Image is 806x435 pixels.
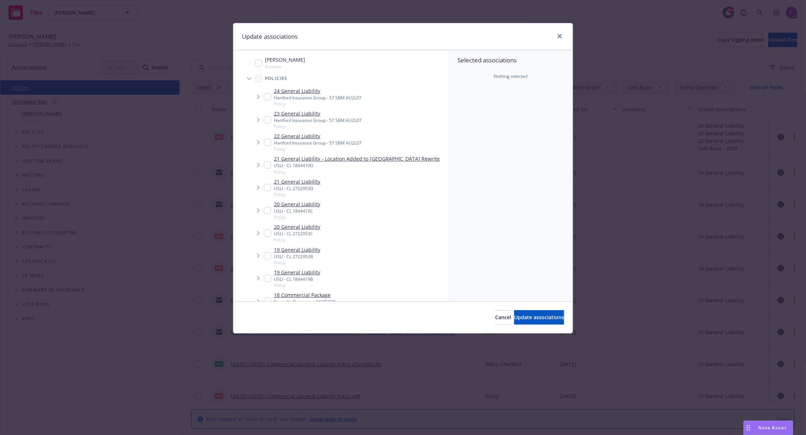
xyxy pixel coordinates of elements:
span: Nova Assist [759,425,787,431]
span: Policy [274,282,320,288]
a: 23 General Liability [274,110,362,117]
span: Policy [274,192,320,198]
a: 21 General Liability [274,178,320,185]
span: Policy [274,260,320,266]
a: 21 General Liability - Location Added to [GEOGRAPHIC_DATA] Rewrite [274,155,440,162]
span: Nothing selected [494,73,528,80]
a: 19 General Liability [274,246,320,254]
div: USLI - CL 1844419D [274,162,440,169]
span: Policy [274,214,320,220]
a: 18 Commercial Package [274,291,335,299]
span: Selected associations [457,56,564,65]
div: USLI - CL 2722953D [274,185,320,192]
div: USLI - CL 1844419C [274,208,320,214]
div: USLI - CL 1844419B [274,276,320,282]
span: Policy [274,169,440,175]
button: Cancel [495,310,511,325]
div: Hartford Insurance Group - 57 SBM AU2L07 [274,117,362,123]
a: 19 General Liability [274,269,320,276]
button: Nova Assist [744,421,793,435]
span: Policy [274,146,362,152]
a: 20 General Liability [274,223,320,231]
div: Hartford Insurance Group - 57 SBM AU2L07 [274,95,362,101]
button: Update associations [514,310,564,325]
a: 22 General Liability [274,132,362,140]
a: close [555,32,564,41]
div: Specialty Programs - SIA75828 [274,299,335,305]
span: Policy [274,123,362,129]
span: Policies [265,76,288,81]
span: Cancel [495,314,511,321]
a: 24 General Liability [274,87,362,95]
span: Policy [274,237,320,243]
div: Drag to move [744,421,753,435]
a: 20 General Liability [274,200,320,208]
span: Update associations [514,314,564,321]
span: Policy [274,101,362,107]
div: USLI - CL 2722953C [274,231,320,237]
h1: Update associations [242,32,298,41]
div: Hartford Insurance Group - 57 SBM AU2L07 [274,140,362,146]
div: USLI - CL 2722953B [274,254,320,260]
span: Account [265,63,305,70]
span: [PERSON_NAME] [265,56,305,63]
